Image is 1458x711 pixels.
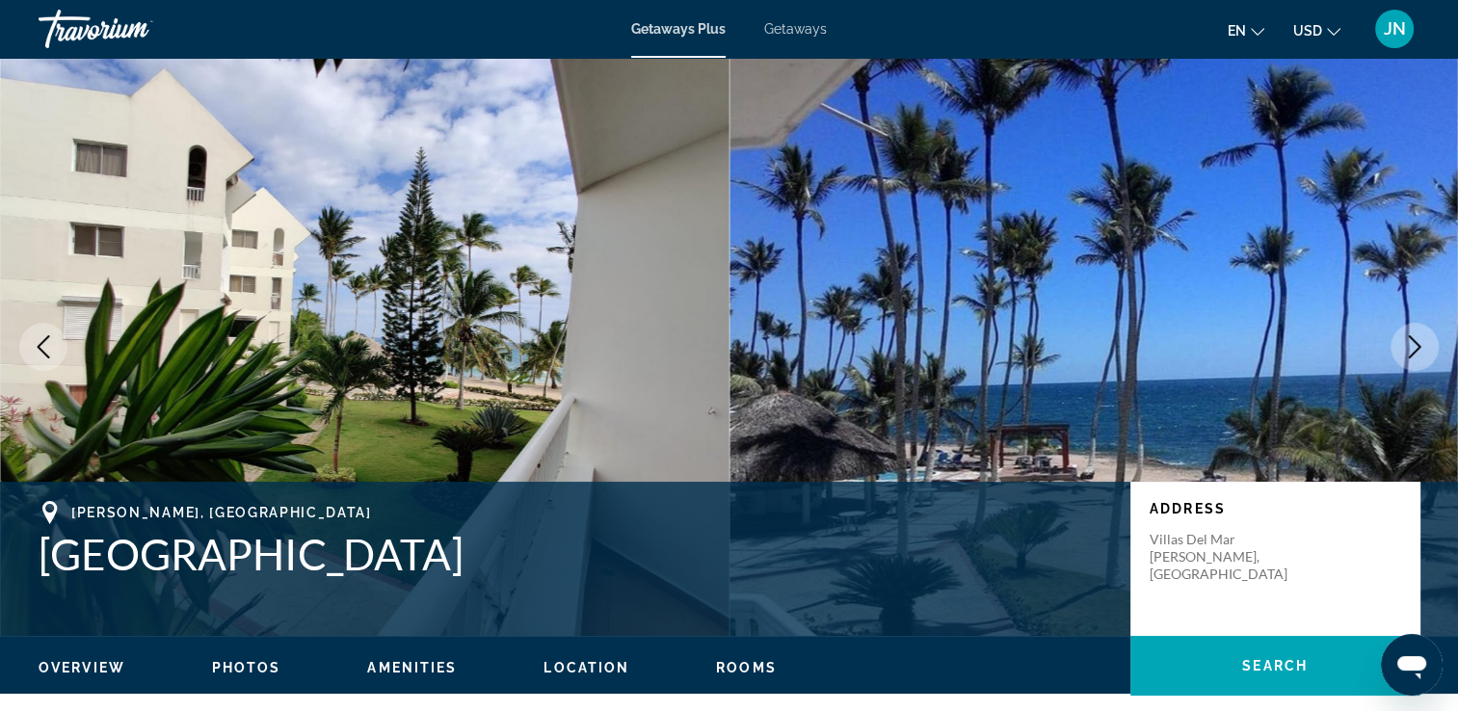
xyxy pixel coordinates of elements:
iframe: Button to launch messaging window [1381,634,1443,696]
span: USD [1293,23,1322,39]
button: Location [543,659,629,676]
button: User Menu [1369,9,1419,49]
button: Amenities [367,659,457,676]
span: Photos [212,660,281,675]
p: Address [1150,501,1400,516]
button: Rooms [716,659,777,676]
button: Change currency [1293,16,1340,44]
span: en [1228,23,1246,39]
button: Next image [1391,323,1439,371]
h1: [GEOGRAPHIC_DATA] [39,529,1111,579]
p: Villas del Mar [PERSON_NAME], [GEOGRAPHIC_DATA] [1150,531,1304,583]
button: Change language [1228,16,1264,44]
button: Previous image [19,323,67,371]
span: Location [543,660,629,675]
button: Photos [212,659,281,676]
span: Rooms [716,660,777,675]
button: Overview [39,659,125,676]
a: Getaways Plus [631,21,726,37]
span: JN [1384,19,1406,39]
a: Getaways [764,21,827,37]
span: Search [1242,658,1308,673]
span: Overview [39,660,125,675]
span: [PERSON_NAME], [GEOGRAPHIC_DATA] [71,505,372,520]
span: Amenities [367,660,457,675]
button: Search [1130,636,1419,696]
a: Travorium [39,4,231,54]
